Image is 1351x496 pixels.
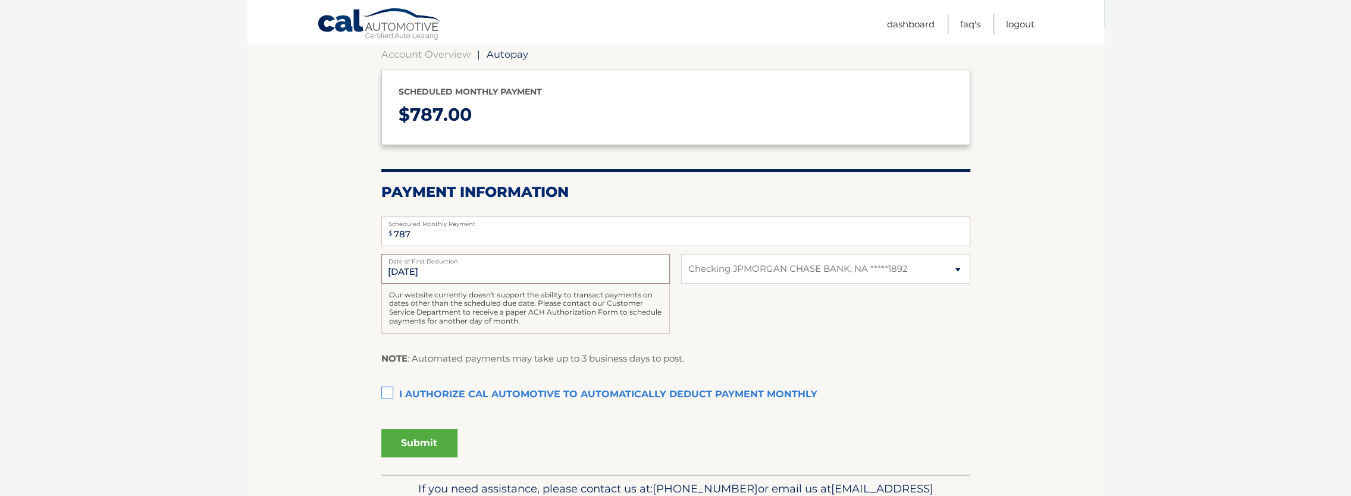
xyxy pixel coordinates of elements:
span: $ [385,220,396,247]
a: FAQ's [960,14,980,34]
a: Dashboard [887,14,935,34]
label: Date of First Deduction [381,254,670,263]
span: 787.00 [410,103,472,125]
strong: NOTE [381,353,408,364]
button: Submit [381,429,457,457]
a: Account Overview [381,48,471,60]
p: : Automated payments may take up to 3 business days to post. [381,351,684,366]
div: Our website currently doesn't support the ability to transact payments on dates other than the sc... [381,284,670,334]
label: Scheduled Monthly Payment [381,216,970,226]
input: Payment Date [381,254,670,284]
p: $ [399,99,953,131]
a: Cal Automotive [317,8,442,42]
label: I authorize cal automotive to automatically deduct payment monthly [381,383,970,407]
span: [PHONE_NUMBER] [653,482,758,495]
a: Logout [1006,14,1035,34]
span: Autopay [487,48,528,60]
p: Scheduled monthly payment [399,84,953,99]
span: | [477,48,480,60]
h2: Payment Information [381,183,970,201]
input: Payment Amount [381,216,970,246]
